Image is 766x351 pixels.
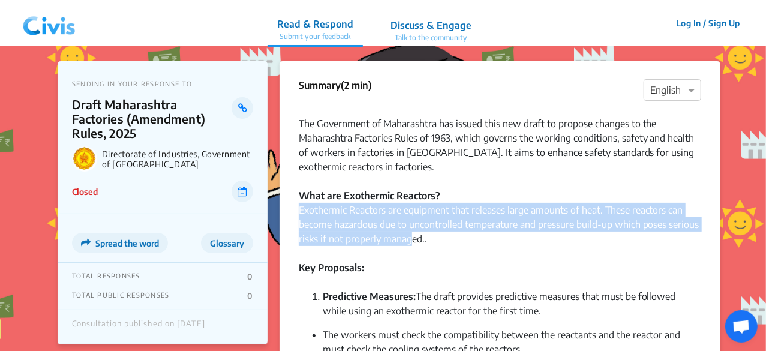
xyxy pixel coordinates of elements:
[390,32,471,43] p: Talk to the community
[72,272,140,281] p: TOTAL RESPONSES
[210,238,244,248] span: Glossary
[299,78,372,92] p: Summary
[247,272,253,281] p: 0
[323,290,416,302] strong: Predictive Measures:
[390,18,471,32] p: Discuss & Engage
[668,14,748,32] button: Log In / Sign Up
[341,79,372,91] span: (2 min)
[72,185,98,198] p: Closed
[201,233,253,253] button: Glossary
[72,146,97,172] img: Directorate of Industries, Government of Maharashtra logo
[323,289,701,318] li: The draft provides predictive measures that must be followed while using an exothermic reactor fo...
[725,310,758,343] a: Open chat
[72,97,232,140] p: Draft Maharashtra Factories (Amendment) Rules, 2025
[247,291,253,301] p: 0
[299,262,364,274] strong: Key Proposals:
[72,233,168,253] button: Spread the word
[72,80,253,88] p: SENDING IN YOUR RESPONSE TO
[72,291,170,301] p: TOTAL PUBLIC RESPONSES
[299,203,701,260] div: Exothermic Reactors are equipment that releases large amounts of heat. These reactors can become ...
[102,149,253,169] p: Directorate of Industries, Government of [GEOGRAPHIC_DATA]
[277,31,353,42] p: Submit your feedback
[277,17,353,31] p: Read & Respond
[299,102,701,174] div: The Government of Maharashtra has issued this new draft to propose changes to the Maharashtra Fac...
[299,190,440,202] strong: What are Exothermic Reactors?
[72,319,205,335] div: Consultation published on [DATE]
[95,238,159,248] span: Spread the word
[18,5,80,41] img: navlogo.png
